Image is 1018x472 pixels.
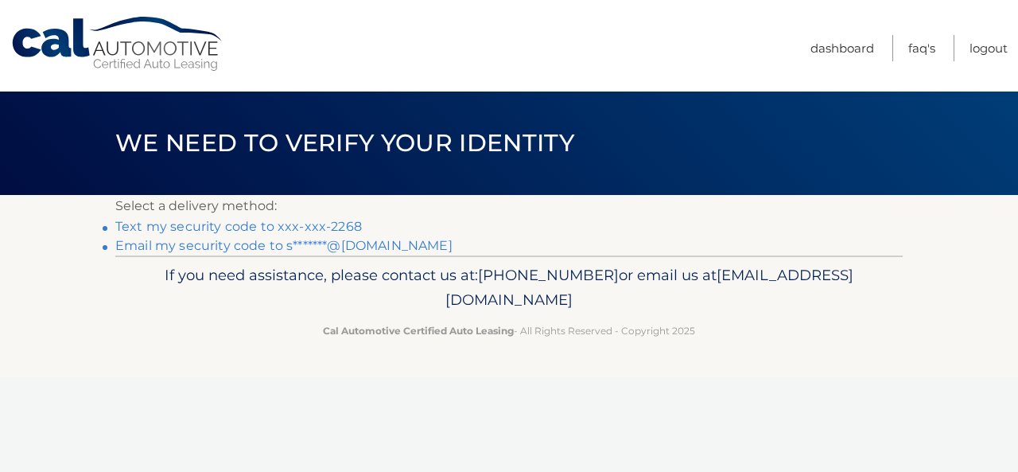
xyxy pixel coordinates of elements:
[10,16,225,72] a: Cal Automotive
[115,219,362,234] a: Text my security code to xxx-xxx-2268
[126,263,892,314] p: If you need assistance, please contact us at: or email us at
[810,35,874,61] a: Dashboard
[115,195,903,217] p: Select a delivery method:
[969,35,1008,61] a: Logout
[478,266,619,284] span: [PHONE_NUMBER]
[115,238,453,253] a: Email my security code to s*******@[DOMAIN_NAME]
[908,35,935,61] a: FAQ's
[126,322,892,339] p: - All Rights Reserved - Copyright 2025
[115,128,574,158] span: We need to verify your identity
[323,325,514,337] strong: Cal Automotive Certified Auto Leasing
